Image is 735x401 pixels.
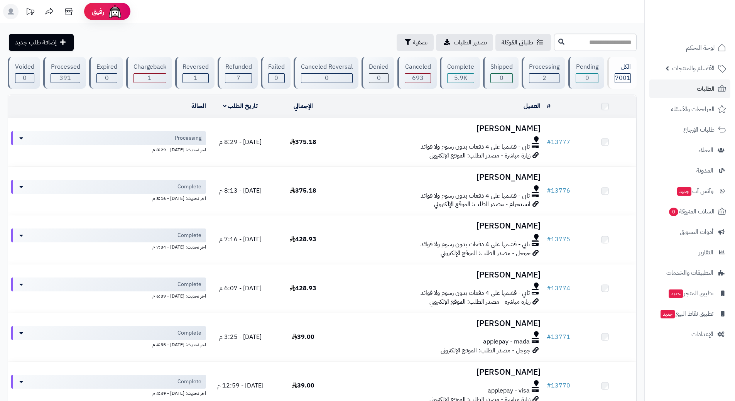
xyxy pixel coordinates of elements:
div: 0 [15,74,34,83]
span: Complete [177,281,201,288]
h3: [PERSON_NAME] [338,368,541,377]
a: Voided 0 [6,57,42,89]
span: 0 [325,73,329,83]
div: Reversed [182,63,209,71]
div: Chargeback [133,63,166,71]
div: اخر تحديث: [DATE] - 8:16 م [11,194,206,202]
a: Processed 391 [42,57,87,89]
span: تابي - قسّمها على 4 دفعات بدون رسوم ولا فوائد [421,240,530,249]
span: 693 [412,73,424,83]
a: #13777 [547,137,570,147]
div: 1 [134,74,166,83]
span: # [547,332,551,342]
a: التطبيقات والخدمات [649,264,730,282]
span: 7 [237,73,240,83]
a: أدوات التسويق [649,223,730,241]
a: التقارير [649,243,730,262]
span: تصدير الطلبات [454,38,487,47]
span: الإعدادات [691,329,713,340]
div: 0 [576,74,598,83]
a: المراجعات والأسئلة [649,100,730,118]
a: الطلبات [649,80,730,98]
a: Canceled 693 [396,57,438,89]
span: Complete [177,232,201,239]
span: المدونة [696,165,713,176]
div: Pending [576,63,598,71]
span: جديد [661,310,675,318]
span: طلبات الإرجاع [683,124,715,135]
a: تاريخ الطلب [223,102,258,111]
a: تطبيق المتجرجديد [649,284,730,303]
span: لوحة التحكم [686,42,715,53]
div: 1 [183,74,208,83]
span: طلباتي المُوكلة [502,38,533,47]
span: الطلبات [697,83,715,94]
div: اخر تحديث: [DATE] - 6:39 م [11,291,206,299]
span: جديد [677,187,691,196]
div: اخر تحديث: [DATE] - 7:34 م [11,242,206,250]
a: Processing 2 [520,57,567,89]
span: وآتس آب [676,186,713,196]
div: Canceled [405,63,431,71]
span: أدوات التسويق [680,227,713,237]
div: Complete [447,63,474,71]
a: تصدير الطلبات [436,34,493,51]
h3: [PERSON_NAME] [338,124,541,133]
span: 0 [274,73,278,83]
a: تحديثات المنصة [20,4,40,21]
div: 391 [51,74,79,83]
div: الكل [615,63,631,71]
h3: [PERSON_NAME] [338,271,541,279]
a: الإعدادات [649,325,730,343]
div: 7 [225,74,251,83]
span: # [547,381,551,390]
span: زيارة مباشرة - مصدر الطلب: الموقع الإلكتروني [429,151,531,160]
span: تابي - قسّمها على 4 دفعات بدون رسوم ولا فوائد [421,289,530,298]
span: Processing [175,134,201,142]
span: 0 [585,73,589,83]
div: 0 [369,74,388,83]
img: logo-2.png [683,21,728,37]
a: Failed 0 [259,57,292,89]
a: Pending 0 [567,57,605,89]
span: زيارة مباشرة - مصدر الطلب: الموقع الإلكتروني [429,297,531,306]
div: Processed [51,63,80,71]
span: 391 [59,73,71,83]
span: 428.93 [290,235,316,244]
div: 0 [301,74,352,83]
button: تصفية [397,34,434,51]
div: Canceled Reversal [301,63,353,71]
div: Failed [268,63,285,71]
span: # [547,284,551,293]
a: الحالة [191,102,206,111]
span: 39.00 [292,332,314,342]
span: تصفية [413,38,427,47]
a: العميل [524,102,541,111]
a: الإجمالي [294,102,313,111]
span: 0 [500,73,504,83]
span: جوجل - مصدر الطلب: الموقع الإلكتروني [441,249,531,258]
span: إضافة طلب جديد [15,38,57,47]
a: Complete 5.9K [438,57,482,89]
span: [DATE] - 7:16 م [219,235,262,244]
span: 1 [148,73,152,83]
div: اخر تحديث: [DATE] - 4:55 م [11,340,206,348]
span: Complete [177,183,201,191]
span: المراجعات والأسئلة [671,104,715,115]
a: المدونة [649,161,730,180]
a: الكل7001 [606,57,638,89]
span: applepay - visa [488,386,530,395]
span: التقارير [699,247,713,258]
div: Denied [369,63,389,71]
div: 0 [97,74,117,83]
div: 693 [405,74,430,83]
span: 7001 [615,73,630,83]
span: [DATE] - 8:13 م [219,186,262,195]
span: تطبيق المتجر [668,288,713,299]
div: Voided [15,63,34,71]
span: 2 [542,73,546,83]
a: #13774 [547,284,570,293]
span: انستجرام - مصدر الطلب: الموقع الإلكتروني [434,200,531,209]
a: Denied 0 [360,57,396,89]
span: الأقسام والمنتجات [672,63,715,74]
